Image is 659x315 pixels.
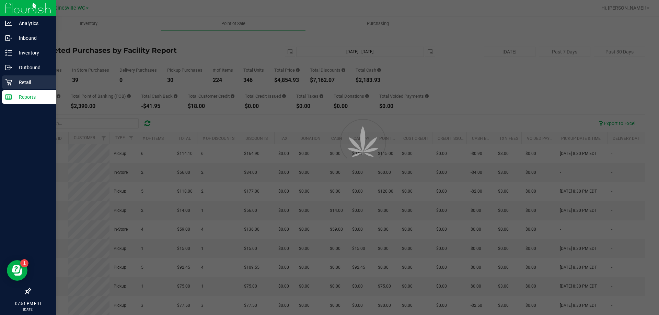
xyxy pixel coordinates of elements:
[5,20,12,27] inline-svg: Analytics
[20,259,28,267] iframe: Resource center unread badge
[12,93,53,101] p: Reports
[5,64,12,71] inline-svg: Outbound
[12,34,53,42] p: Inbound
[3,301,53,307] p: 07:51 PM EDT
[3,307,53,312] p: [DATE]
[7,260,27,281] iframe: Resource center
[5,94,12,100] inline-svg: Reports
[5,49,12,56] inline-svg: Inventory
[5,35,12,41] inline-svg: Inbound
[12,78,53,86] p: Retail
[12,19,53,27] p: Analytics
[12,63,53,72] p: Outbound
[12,49,53,57] p: Inventory
[5,79,12,86] inline-svg: Retail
